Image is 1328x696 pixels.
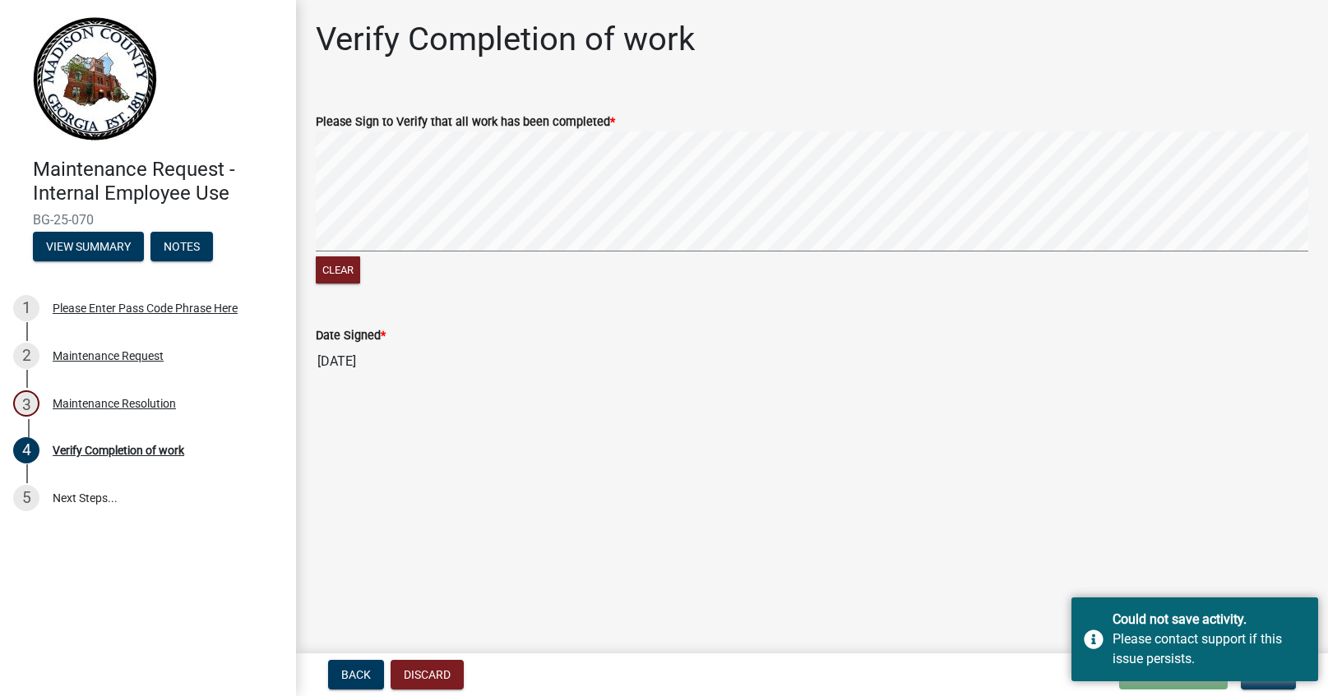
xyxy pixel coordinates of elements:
img: Madison County, Georgia [33,17,157,141]
div: 4 [13,437,39,463]
wm-modal-confirm: Summary [33,241,144,254]
div: 2 [13,343,39,369]
div: 5 [13,485,39,511]
div: Please contact support if this issue persists. [1113,629,1306,669]
div: Please Enter Pass Code Phrase Here [53,302,238,314]
button: Notes [150,232,213,261]
button: View Summary [33,232,144,261]
button: Clear [316,256,360,283]
button: Back [328,660,384,689]
h1: Verify Completion of work [316,20,695,59]
div: Could not save activity. [1113,610,1306,629]
div: Maintenance Resolution [53,398,176,409]
button: Discard [391,660,464,689]
label: Please Sign to Verify that all work has been completed [316,117,615,128]
wm-modal-confirm: Notes [150,241,213,254]
div: 1 [13,295,39,321]
label: Date Signed [316,330,386,342]
span: Back [341,668,371,681]
div: Verify Completion of work [53,445,184,456]
span: BG-25-070 [33,212,263,228]
div: Maintenance Request [53,350,164,362]
div: 3 [13,390,39,417]
h4: Maintenance Request - Internal Employee Use [33,158,283,205]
